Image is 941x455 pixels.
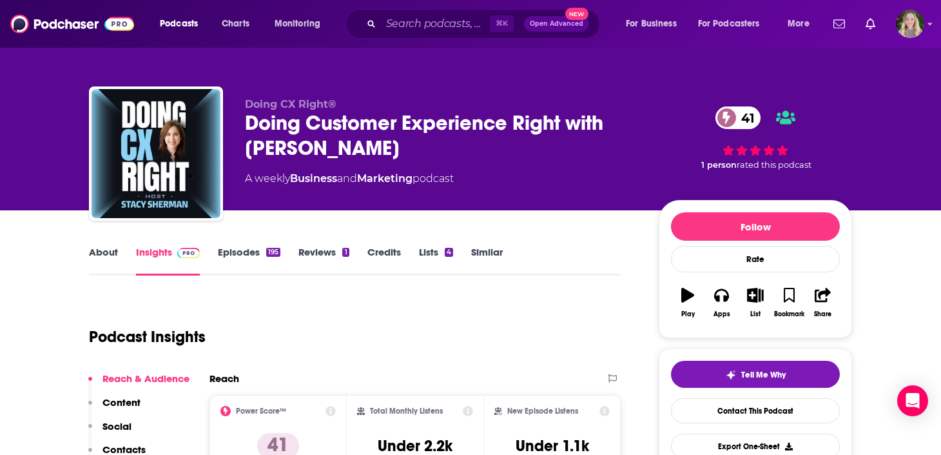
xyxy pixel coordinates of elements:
[89,327,206,347] h1: Podcast Insights
[701,160,737,170] span: 1 person
[367,246,401,276] a: Credits
[659,98,852,178] div: 41 1 personrated this podcast
[737,160,811,170] span: rated this podcast
[896,10,924,38] span: Logged in as lauren19365
[218,246,280,276] a: Episodes195
[10,12,134,36] img: Podchaser - Follow, Share and Rate Podcasts
[806,279,840,326] button: Share
[828,13,850,35] a: Show notifications dropdown
[750,310,761,318] div: List
[151,14,215,34] button: open menu
[102,372,189,385] p: Reach & Audience
[530,21,583,27] span: Open Advanced
[507,407,578,416] h2: New Episode Listens
[739,279,772,326] button: List
[445,248,453,257] div: 4
[524,16,589,32] button: Open AdvancedNew
[222,15,249,33] span: Charts
[814,310,831,318] div: Share
[704,279,738,326] button: Apps
[896,10,924,38] img: User Profile
[671,246,840,272] div: Rate
[275,15,320,33] span: Monitoring
[92,89,220,218] img: Doing Customer Experience Right‬ with Stacy Sherman
[381,14,490,34] input: Search podcasts, credits, & more...
[358,9,612,39] div: Search podcasts, credits, & more...
[266,14,337,34] button: open menu
[671,279,704,326] button: Play
[160,15,198,33] span: Podcasts
[726,370,736,380] img: tell me why sparkle
[342,248,349,257] div: 1
[565,8,588,20] span: New
[471,246,503,276] a: Similar
[779,14,826,34] button: open menu
[88,420,131,444] button: Social
[671,361,840,388] button: tell me why sparkleTell Me Why
[671,212,840,241] button: Follow
[690,14,779,34] button: open menu
[266,248,280,257] div: 195
[88,372,189,396] button: Reach & Audience
[290,172,337,185] a: Business
[741,370,786,380] span: Tell Me Why
[88,396,141,420] button: Content
[490,15,514,32] span: ⌘ K
[419,246,453,276] a: Lists4
[860,13,880,35] a: Show notifications dropdown
[236,407,286,416] h2: Power Score™
[245,98,336,110] span: Doing CX Right®‬
[772,279,806,326] button: Bookmark
[896,10,924,38] button: Show profile menu
[102,396,141,409] p: Content
[298,246,349,276] a: Reviews1
[713,310,730,318] div: Apps
[698,15,760,33] span: For Podcasters
[617,14,693,34] button: open menu
[177,248,200,258] img: Podchaser Pro
[774,310,804,318] div: Bookmark
[728,106,761,129] span: 41
[357,172,412,185] a: Marketing
[102,420,131,432] p: Social
[209,372,239,385] h2: Reach
[89,246,118,276] a: About
[245,171,454,187] div: A weekly podcast
[626,15,677,33] span: For Business
[337,172,357,185] span: and
[370,407,443,416] h2: Total Monthly Listens
[788,15,810,33] span: More
[136,246,200,276] a: InsightsPodchaser Pro
[213,14,257,34] a: Charts
[671,398,840,423] a: Contact This Podcast
[715,106,761,129] a: 41
[681,310,695,318] div: Play
[897,385,928,416] div: Open Intercom Messenger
